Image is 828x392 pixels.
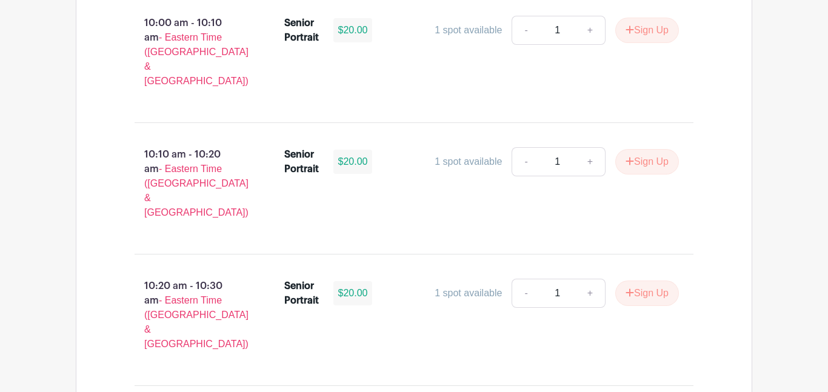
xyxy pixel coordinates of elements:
div: $20.00 [333,281,373,305]
a: - [512,279,539,308]
a: - [512,16,539,45]
button: Sign Up [615,281,679,306]
span: - Eastern Time ([GEOGRAPHIC_DATA] & [GEOGRAPHIC_DATA]) [144,164,249,218]
a: + [575,16,606,45]
div: Senior Portrait [284,279,319,308]
p: 10:20 am - 10:30 am [115,274,265,356]
p: 10:10 am - 10:20 am [115,142,265,225]
p: 10:00 am - 10:10 am [115,11,265,93]
span: - Eastern Time ([GEOGRAPHIC_DATA] & [GEOGRAPHIC_DATA]) [144,32,249,86]
span: - Eastern Time ([GEOGRAPHIC_DATA] & [GEOGRAPHIC_DATA]) [144,295,249,349]
div: $20.00 [333,150,373,174]
a: - [512,147,539,176]
button: Sign Up [615,18,679,43]
a: + [575,279,606,308]
div: Senior Portrait [284,147,319,176]
div: Senior Portrait [284,16,319,45]
a: + [575,147,606,176]
div: $20.00 [333,18,373,42]
div: 1 spot available [435,286,502,301]
button: Sign Up [615,149,679,174]
div: 1 spot available [435,23,502,38]
div: 1 spot available [435,154,502,169]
